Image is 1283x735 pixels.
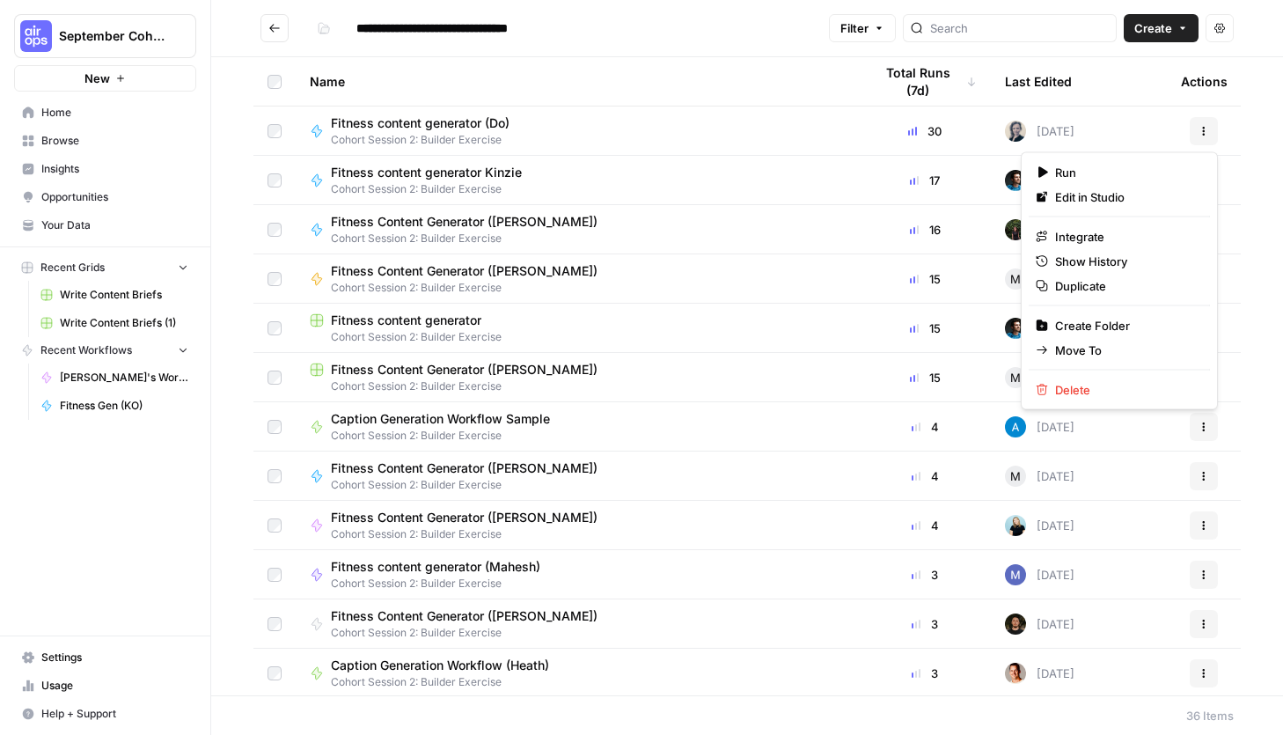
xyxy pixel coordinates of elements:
span: New [84,70,110,87]
span: Cohort Session 2: Builder Exercise [310,379,845,394]
img: yb40j7jvyap6bv8k3d2kukw6raee [1005,614,1026,635]
span: Insights [41,161,188,177]
button: Help + Support [14,700,196,728]
button: Create [1124,14,1199,42]
div: [DATE] [1005,515,1074,536]
span: Recent Grids [40,260,105,276]
span: Fitness Gen (KO) [60,398,188,414]
span: Write Content Briefs (1) [60,315,188,331]
span: Cohort Session 2: Builder Exercise [331,181,536,197]
a: Write Content Briefs (1) [33,309,196,337]
div: [DATE] [1005,318,1074,339]
img: September Cohort Logo [20,20,52,52]
a: Fitness Content Generator ([PERSON_NAME])Cohort Session 2: Builder Exercise [310,607,845,641]
div: [DATE] [1005,367,1074,388]
a: [PERSON_NAME]'s Workflow [33,364,196,392]
div: Name [310,57,845,106]
a: Opportunities [14,183,196,211]
span: Fitness Content Generator ([PERSON_NAME]) [331,361,598,379]
div: Actions [1181,57,1228,106]
button: New [14,65,196,92]
span: Fitness Content Generator ([PERSON_NAME]) [331,213,598,231]
a: Fitness content generator KinzieCohort Session 2: Builder Exercise [310,164,845,197]
span: Fitness Content Generator ([PERSON_NAME]) [331,509,598,526]
span: Edit in Studio [1055,188,1196,206]
span: Fitness content generator Kinzie [331,164,522,181]
a: Fitness content generatorCohort Session 2: Builder Exercise [310,312,845,345]
button: Go back [260,14,289,42]
span: Cohort Session 2: Builder Exercise [331,526,612,542]
a: Fitness Content Generator ([PERSON_NAME])Cohort Session 2: Builder Exercise [310,361,845,394]
a: Caption Generation Workflow SampleCohort Session 2: Builder Exercise [310,410,845,444]
span: Cohort Session 2: Builder Exercise [331,576,554,592]
span: Fitness content generator (Mahesh) [331,558,540,576]
span: Your Data [41,217,188,233]
span: Cohort Session 2: Builder Exercise [310,329,845,345]
div: 30 [873,122,977,140]
div: [DATE] [1005,170,1074,191]
div: [DATE] [1005,466,1074,487]
span: Cohort Session 2: Builder Exercise [331,625,612,641]
button: Workspace: September Cohort [14,14,196,58]
a: Insights [14,155,196,183]
span: Cohort Session 2: Builder Exercise [331,674,563,690]
span: Recent Workflows [40,342,132,358]
span: Write Content Briefs [60,287,188,303]
span: [PERSON_NAME]'s Workflow [60,370,188,386]
span: Usage [41,678,188,694]
div: 16 [873,221,977,239]
img: 44xpgdoek4aob46isox8esy7kcz3 [1005,564,1026,585]
span: Fitness content generator [331,312,481,329]
div: Total Runs (7d) [873,57,977,106]
span: Show History [1055,253,1196,270]
span: September Cohort [59,27,165,45]
div: 36 Items [1186,707,1234,724]
button: Recent Grids [14,254,196,281]
a: Caption Generation Workflow (Heath)Cohort Session 2: Builder Exercise [310,657,845,690]
span: Run [1055,164,1196,181]
button: Filter [829,14,896,42]
div: Last Edited [1005,57,1072,106]
div: 4 [873,517,977,534]
a: Your Data [14,211,196,239]
img: 6iwjkt19mnewtdjl7e5d8iupjbu8 [1005,170,1026,191]
img: ih2l96ocia25yoe435di93kdhheq [1005,515,1026,536]
span: Caption Generation Workflow (Heath) [331,657,549,674]
span: Create Folder [1055,317,1196,334]
span: Fitness content generator (Do) [331,114,510,132]
span: Home [41,105,188,121]
div: [DATE] [1005,416,1074,437]
a: Fitness content generator (Do)Cohort Session 2: Builder Exercise [310,114,845,148]
div: 4 [873,418,977,436]
input: Search [930,19,1109,37]
div: [DATE] [1005,268,1074,290]
span: Caption Generation Workflow Sample [331,410,550,428]
div: [DATE] [1005,564,1074,585]
span: Integrate [1055,228,1196,246]
a: Fitness content generator (Mahesh)Cohort Session 2: Builder Exercise [310,558,845,592]
span: Fitness Content Generator ([PERSON_NAME]) [331,607,598,625]
img: 2n4aznk1nq3j315p2jgzsow27iki [1005,121,1026,142]
div: [DATE] [1005,121,1074,142]
button: Recent Workflows [14,337,196,364]
img: k4mb3wfmxkkgbto4d7hszpobafmc [1005,219,1026,240]
img: o3cqybgnmipr355j8nz4zpq1mc6x [1005,416,1026,437]
span: Filter [840,19,869,37]
a: Home [14,99,196,127]
span: Cohort Session 2: Builder Exercise [331,428,564,444]
a: Write Content Briefs [33,281,196,309]
span: Duplicate [1055,277,1196,295]
div: [DATE] [1005,614,1074,635]
span: Cohort Session 2: Builder Exercise [331,231,612,246]
span: M [1010,467,1021,485]
span: Browse [41,133,188,149]
div: 15 [873,320,977,337]
div: 17 [873,172,977,189]
span: M [1010,369,1021,386]
a: Fitness Content Generator ([PERSON_NAME])Cohort Session 2: Builder Exercise [310,213,845,246]
div: 3 [873,615,977,633]
div: 3 [873,566,977,584]
span: Opportunities [41,189,188,205]
div: [DATE] [1005,219,1074,240]
span: Create [1134,19,1172,37]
